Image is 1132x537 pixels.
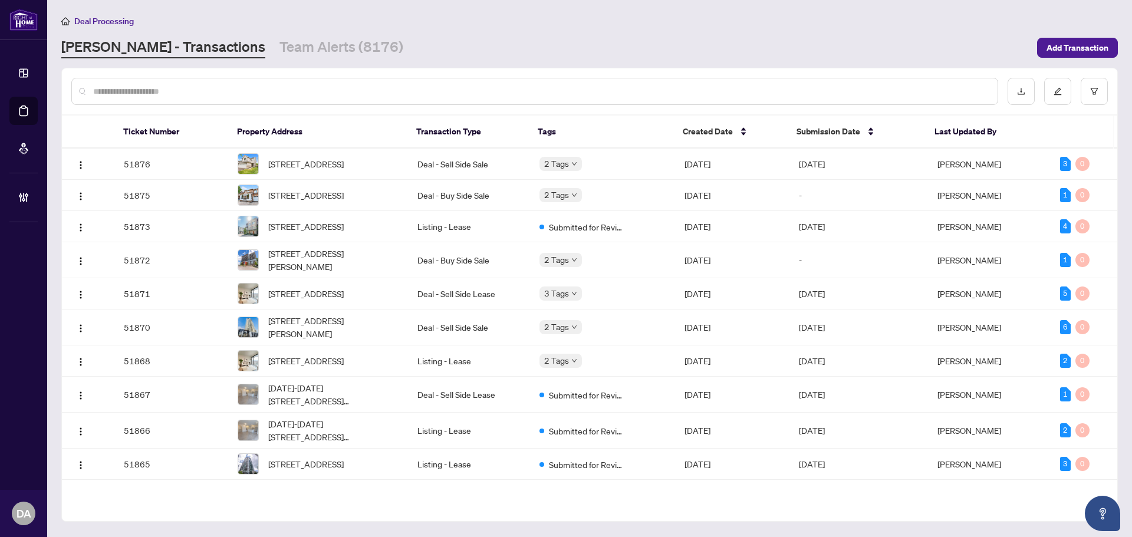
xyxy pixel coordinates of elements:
td: 51876 [114,149,229,180]
img: thumbnail-img [238,250,258,270]
span: down [571,161,577,167]
span: Add Transaction [1047,38,1108,57]
button: Logo [71,217,90,236]
span: Submitted for Review [549,424,626,437]
button: Add Transaction [1037,38,1118,58]
div: 0 [1075,219,1090,233]
span: 2 Tags [544,354,569,367]
div: 0 [1075,354,1090,368]
button: download [1008,78,1035,105]
button: edit [1044,78,1071,105]
div: 6 [1060,320,1071,334]
td: [PERSON_NAME] [928,278,1050,309]
button: Logo [71,154,90,173]
td: [DATE] [789,377,928,413]
div: 3 [1060,157,1071,171]
td: 51865 [114,449,229,480]
span: Created Date [683,125,733,138]
span: [DATE] [685,221,710,232]
td: Listing - Lease [408,345,530,377]
td: [DATE] [789,211,928,242]
span: 2 Tags [544,188,569,202]
td: Deal - Sell Side Sale [408,149,530,180]
td: 51870 [114,309,229,345]
td: Listing - Lease [408,449,530,480]
button: Logo [71,385,90,404]
div: 0 [1075,188,1090,202]
img: Logo [76,324,85,333]
td: [DATE] [789,449,928,480]
div: 0 [1075,423,1090,437]
span: Deal Processing [74,16,134,27]
span: [DATE] [685,459,710,469]
td: [DATE] [789,413,928,449]
span: [DATE] [685,425,710,436]
td: Listing - Lease [408,211,530,242]
div: 0 [1075,286,1090,301]
td: [PERSON_NAME] [928,345,1050,377]
div: 1 [1060,253,1071,267]
div: 5 [1060,286,1071,301]
a: Team Alerts (8176) [279,37,403,58]
span: [DATE]-[DATE][STREET_ADDRESS][PERSON_NAME] [268,381,398,407]
td: 51866 [114,413,229,449]
button: Logo [71,318,90,337]
span: [DATE] [685,159,710,169]
img: thumbnail-img [238,384,258,404]
span: [DATE] [685,288,710,299]
button: Logo [71,186,90,205]
th: Transaction Type [407,116,529,149]
img: Logo [76,223,85,232]
td: [PERSON_NAME] [928,180,1050,211]
img: thumbnail-img [238,420,258,440]
span: Submission Date [797,125,860,138]
div: 0 [1075,157,1090,171]
span: [STREET_ADDRESS] [268,354,344,367]
div: 2 [1060,354,1071,368]
span: down [571,358,577,364]
span: [DATE] [685,322,710,332]
td: Deal - Sell Side Lease [408,278,530,309]
th: Created Date [673,116,787,149]
td: [DATE] [789,149,928,180]
span: [STREET_ADDRESS][PERSON_NAME] [268,314,398,340]
a: [PERSON_NAME] - Transactions [61,37,265,58]
th: Ticket Number [114,116,228,149]
td: 51868 [114,345,229,377]
span: download [1017,87,1025,95]
img: Logo [76,391,85,400]
div: 0 [1075,320,1090,334]
span: home [61,17,70,25]
img: thumbnail-img [238,317,258,337]
td: 51867 [114,377,229,413]
td: 51875 [114,180,229,211]
div: 0 [1075,253,1090,267]
img: logo [9,9,38,31]
span: [DATE] [685,389,710,400]
span: [STREET_ADDRESS] [268,457,344,470]
span: [DATE] [685,190,710,200]
span: 2 Tags [544,320,569,334]
button: Logo [71,351,90,370]
td: [DATE] [789,309,928,345]
span: [STREET_ADDRESS] [268,220,344,233]
button: filter [1081,78,1108,105]
button: Logo [71,454,90,473]
img: thumbnail-img [238,185,258,205]
span: Submitted for Review [549,388,626,401]
button: Logo [71,421,90,440]
span: filter [1090,87,1098,95]
td: Deal - Sell Side Sale [408,309,530,345]
span: down [571,257,577,263]
img: Logo [76,256,85,266]
td: [DATE] [789,345,928,377]
img: Logo [76,290,85,299]
img: Logo [76,192,85,201]
img: thumbnail-img [238,154,258,174]
td: Deal - Buy Side Sale [408,180,530,211]
div: 1 [1060,188,1071,202]
span: [STREET_ADDRESS] [268,189,344,202]
td: Listing - Lease [408,413,530,449]
span: Submitted for Review [549,220,626,233]
span: [STREET_ADDRESS][PERSON_NAME] [268,247,398,273]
